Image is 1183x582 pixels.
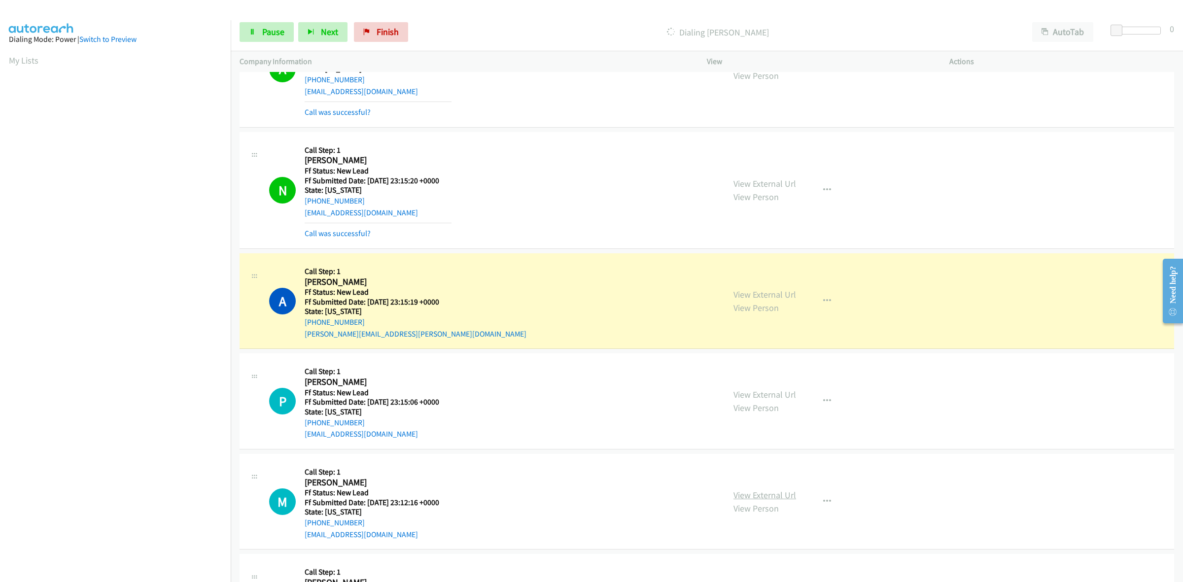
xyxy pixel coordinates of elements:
[305,87,418,96] a: [EMAIL_ADDRESS][DOMAIN_NAME]
[305,477,439,488] h2: [PERSON_NAME]
[305,388,452,398] h5: Ff Status: New Lead
[298,22,348,42] button: Next
[733,289,796,300] a: View External Url
[305,317,365,327] a: [PHONE_NUMBER]
[305,397,452,407] h5: Ff Submitted Date: [DATE] 23:15:06 +0000
[305,467,439,477] h5: Call Step: 1
[733,191,779,203] a: View Person
[9,76,231,544] iframe: Dialpad
[305,307,526,316] h5: State: [US_STATE]
[305,377,452,388] h2: [PERSON_NAME]
[269,388,296,414] h1: P
[305,488,439,498] h5: Ff Status: New Lead
[240,56,689,68] p: Company Information
[1170,22,1174,35] div: 0
[305,518,365,527] a: [PHONE_NUMBER]
[305,176,452,186] h5: Ff Submitted Date: [DATE] 23:15:20 +0000
[305,229,371,238] a: Call was successful?
[305,407,452,417] h5: State: [US_STATE]
[305,185,452,195] h5: State: [US_STATE]
[305,287,526,297] h5: Ff Status: New Lead
[733,503,779,514] a: View Person
[305,530,418,539] a: [EMAIL_ADDRESS][DOMAIN_NAME]
[305,166,452,176] h5: Ff Status: New Lead
[305,75,365,84] a: [PHONE_NUMBER]
[305,267,526,276] h5: Call Step: 1
[9,55,38,66] a: My Lists
[305,297,526,307] h5: Ff Submitted Date: [DATE] 23:15:19 +0000
[269,388,296,414] div: The call is yet to be attempted
[733,178,796,189] a: View External Url
[1154,252,1183,330] iframe: Resource Center
[377,26,399,37] span: Finish
[305,196,365,205] a: [PHONE_NUMBER]
[305,276,452,288] h2: [PERSON_NAME]
[733,302,779,313] a: View Person
[305,367,452,377] h5: Call Step: 1
[9,34,222,45] div: Dialing Mode: Power |
[305,107,371,117] a: Call was successful?
[305,329,526,339] a: [PERSON_NAME][EMAIL_ADDRESS][PERSON_NAME][DOMAIN_NAME]
[1032,22,1093,42] button: AutoTab
[1115,27,1161,34] div: Delay between calls (in seconds)
[733,489,796,501] a: View External Url
[949,56,1174,68] p: Actions
[707,56,932,68] p: View
[305,155,452,166] h2: [PERSON_NAME]
[305,507,439,517] h5: State: [US_STATE]
[305,418,365,427] a: [PHONE_NUMBER]
[240,22,294,42] a: Pause
[305,567,581,577] h5: Call Step: 1
[305,498,439,508] h5: Ff Submitted Date: [DATE] 23:12:16 +0000
[733,70,779,81] a: View Person
[269,288,296,314] h1: A
[421,26,1014,39] p: Dialing [PERSON_NAME]
[305,208,418,217] a: [EMAIL_ADDRESS][DOMAIN_NAME]
[262,26,284,37] span: Pause
[733,389,796,400] a: View External Url
[305,145,452,155] h5: Call Step: 1
[733,402,779,413] a: View Person
[321,26,338,37] span: Next
[269,177,296,204] h1: N
[354,22,408,42] a: Finish
[79,34,137,44] a: Switch to Preview
[269,488,296,515] h1: M
[305,429,418,439] a: [EMAIL_ADDRESS][DOMAIN_NAME]
[269,488,296,515] div: The call is yet to be attempted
